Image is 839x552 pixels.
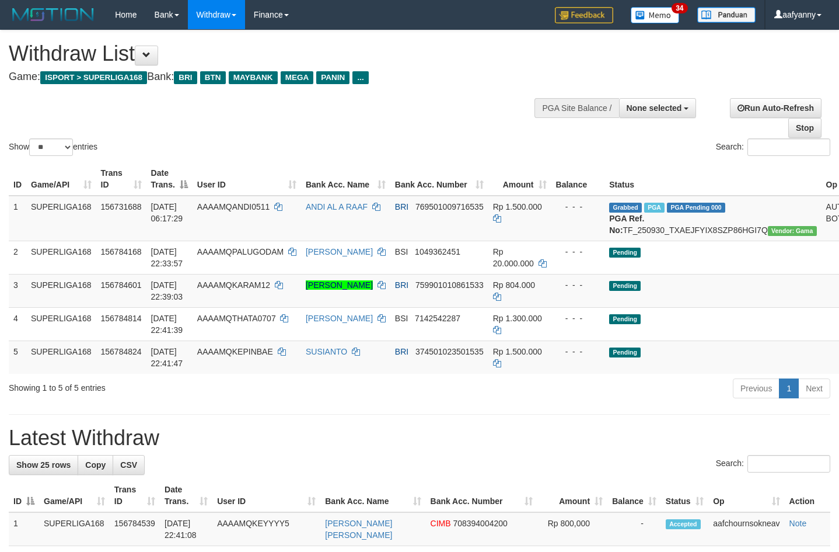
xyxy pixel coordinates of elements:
[9,479,39,512] th: ID: activate to sort column descending
[26,274,96,307] td: SUPERLIGA168
[325,519,392,540] a: [PERSON_NAME] [PERSON_NAME]
[306,314,373,323] a: [PERSON_NAME]
[110,479,160,512] th: Trans ID: activate to sort column ascending
[627,103,682,113] span: None selected
[39,512,110,546] td: SUPERLIGA168
[26,307,96,341] td: SUPERLIGA168
[200,71,226,84] span: BTN
[101,314,142,323] span: 156784814
[110,512,160,546] td: 156784539
[607,512,661,546] td: -
[644,203,665,213] span: Marked by aafromsomean
[768,226,817,236] span: Vendor URL: https://trx31.1velocity.biz
[556,313,600,324] div: - - -
[316,71,349,84] span: PANIN
[697,7,756,23] img: panduan.png
[779,379,799,398] a: 1
[151,347,183,368] span: [DATE] 22:41:47
[113,455,145,475] a: CSV
[716,455,830,473] label: Search:
[9,162,26,196] th: ID
[26,241,96,274] td: SUPERLIGA168
[395,280,408,290] span: BRI
[306,247,373,256] a: [PERSON_NAME]
[101,247,142,256] span: 156784168
[9,341,26,374] td: 5
[415,202,484,211] span: Copy 769501009716535 to clipboard
[306,280,373,290] a: [PERSON_NAME]
[604,196,821,241] td: TF_250930_TXAEJFYIX8SZP86HGI7Q
[146,162,193,196] th: Date Trans.: activate to sort column descending
[390,162,488,196] th: Bank Acc. Number: activate to sort column ascending
[453,519,507,528] span: Copy 708394004200 to clipboard
[9,455,78,475] a: Show 25 rows
[431,519,451,528] span: CIMB
[101,347,142,356] span: 156784824
[556,346,600,357] div: - - -
[788,118,821,138] a: Stop
[730,98,821,118] a: Run Auto-Refresh
[78,455,113,475] a: Copy
[160,512,212,546] td: [DATE] 22:41:08
[9,512,39,546] td: 1
[197,247,284,256] span: AAAAMQPALUGODAM
[537,479,607,512] th: Amount: activate to sort column ascending
[306,202,368,211] a: ANDI AL A RAAF
[556,246,600,258] div: - - -
[9,42,548,65] h1: Withdraw List
[160,479,212,512] th: Date Trans.: activate to sort column ascending
[666,519,701,529] span: Accepted
[212,479,320,512] th: User ID: activate to sort column ascending
[415,347,484,356] span: Copy 374501023501535 to clipboard
[151,247,183,268] span: [DATE] 22:33:57
[747,138,830,156] input: Search:
[789,519,807,528] a: Note
[16,460,71,470] span: Show 25 rows
[352,71,368,84] span: ...
[493,247,534,268] span: Rp 20.000.000
[798,379,830,398] a: Next
[301,162,390,196] th: Bank Acc. Name: activate to sort column ascending
[9,307,26,341] td: 4
[174,71,197,84] span: BRI
[306,347,347,356] a: SUSIANTO
[716,138,830,156] label: Search:
[534,98,618,118] div: PGA Site Balance /
[493,280,535,290] span: Rp 804.000
[493,314,542,323] span: Rp 1.300.000
[9,426,830,450] h1: Latest Withdraw
[708,479,784,512] th: Op: activate to sort column ascending
[415,280,484,290] span: Copy 759901010861533 to clipboard
[619,98,697,118] button: None selected
[609,348,641,357] span: Pending
[604,162,821,196] th: Status
[9,196,26,241] td: 1
[9,241,26,274] td: 2
[609,281,641,291] span: Pending
[631,7,680,23] img: Button%20Memo.svg
[672,3,687,13] span: 34
[395,247,408,256] span: BSI
[415,247,460,256] span: Copy 1049362451 to clipboard
[556,279,600,291] div: - - -
[708,512,784,546] td: aafchournsokneav
[556,201,600,213] div: - - -
[415,314,460,323] span: Copy 7142542287 to clipboard
[785,479,830,512] th: Action
[229,71,278,84] span: MAYBANK
[101,280,142,290] span: 156784601
[120,460,137,470] span: CSV
[197,202,270,211] span: AAAAMQANDI0511
[493,347,542,356] span: Rp 1.500.000
[661,479,708,512] th: Status: activate to sort column ascending
[609,314,641,324] span: Pending
[151,202,183,223] span: [DATE] 06:17:29
[9,377,341,394] div: Showing 1 to 5 of 5 entries
[609,203,642,213] span: Grabbed
[609,214,644,235] b: PGA Ref. No:
[96,162,146,196] th: Trans ID: activate to sort column ascending
[26,196,96,241] td: SUPERLIGA168
[488,162,551,196] th: Amount: activate to sort column ascending
[151,314,183,335] span: [DATE] 22:41:39
[395,314,408,323] span: BSI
